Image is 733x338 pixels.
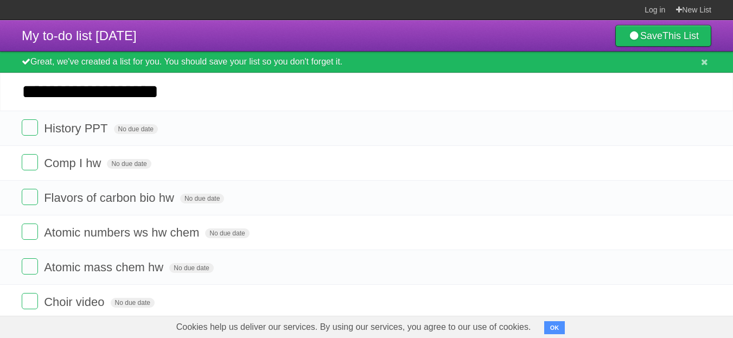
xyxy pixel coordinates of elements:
[44,191,177,205] span: Flavors of carbon bio hw
[44,295,107,309] span: Choir video
[22,189,38,205] label: Done
[44,156,104,170] span: Comp I hw
[111,298,155,308] span: No due date
[180,194,224,203] span: No due date
[44,260,166,274] span: Atomic mass chem hw
[169,263,213,273] span: No due date
[205,228,249,238] span: No due date
[22,258,38,275] label: Done
[22,293,38,309] label: Done
[662,30,699,41] b: This List
[544,321,565,334] button: OK
[22,28,137,43] span: My to-do list [DATE]
[22,154,38,170] label: Done
[615,25,711,47] a: SaveThis List
[114,124,158,134] span: No due date
[44,122,110,135] span: History PPT
[165,316,542,338] span: Cookies help us deliver our services. By using our services, you agree to our use of cookies.
[44,226,202,239] span: Atomic numbers ws hw chem
[22,119,38,136] label: Done
[22,224,38,240] label: Done
[107,159,151,169] span: No due date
